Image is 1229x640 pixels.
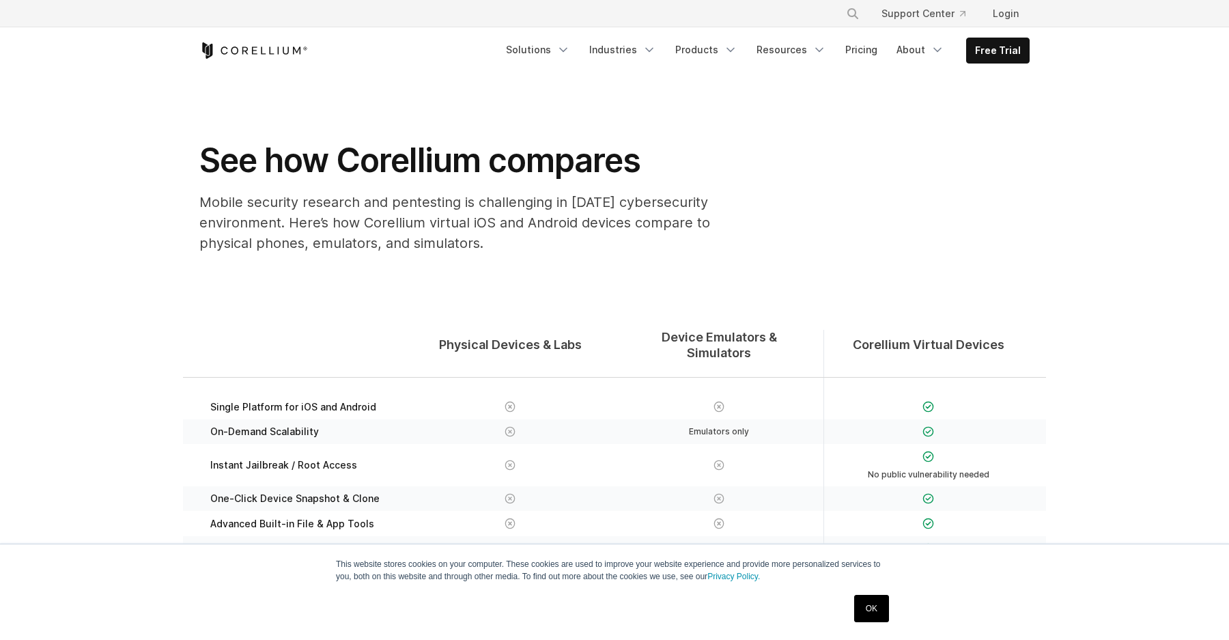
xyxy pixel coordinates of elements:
[498,38,578,62] a: Solutions
[714,493,725,505] img: X
[210,426,319,438] span: On-Demand Scalability
[830,1,1030,26] div: Navigation Menu
[922,518,934,529] img: Checkmark
[714,460,725,471] img: X
[581,38,664,62] a: Industries
[837,38,886,62] a: Pricing
[714,401,725,413] img: X
[439,337,582,353] span: Physical Devices & Labs
[199,192,746,253] p: Mobile security research and pentesting is challenging in [DATE] cybersecurity environment. Here’...
[210,459,357,471] span: Instant Jailbreak / Root Access
[922,543,934,555] img: Checkmark
[854,595,889,622] a: OK
[505,460,516,471] img: X
[922,451,934,462] img: Checkmark
[336,558,893,583] p: This website stores cookies on your computer. These cookies are used to improve your website expe...
[667,38,746,62] a: Products
[840,1,865,26] button: Search
[922,401,934,413] img: Checkmark
[505,493,516,505] img: X
[922,493,934,505] img: Checkmark
[505,426,516,438] img: X
[505,518,516,529] img: X
[967,38,1029,63] a: Free Trial
[871,1,976,26] a: Support Center
[748,38,834,62] a: Resources
[982,1,1030,26] a: Login
[498,38,1030,64] div: Navigation Menu
[868,469,989,479] span: No public vulnerability needed
[505,401,516,413] img: X
[210,401,376,413] span: Single Platform for iOS and Android
[199,42,308,59] a: Corellium Home
[199,140,746,181] h1: See how Corellium compares
[714,518,725,529] img: X
[210,492,380,505] span: One-Click Device Snapshot & Clone
[628,330,810,361] span: Device Emulators & Simulators
[922,426,934,438] img: Checkmark
[210,518,374,530] span: Advanced Built-in File & App Tools
[689,426,749,436] span: Emulators only
[853,337,1004,353] span: Corellium Virtual Devices
[888,38,952,62] a: About
[707,572,760,581] a: Privacy Policy.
